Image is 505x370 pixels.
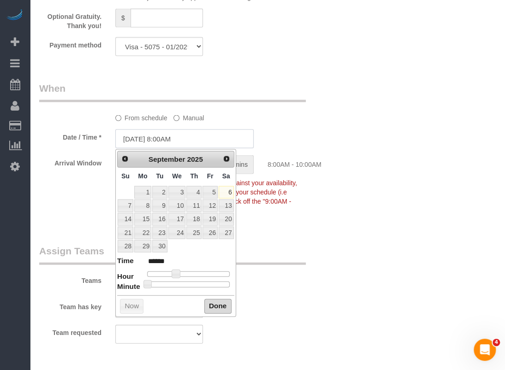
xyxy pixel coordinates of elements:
button: Now [120,299,143,314]
a: 20 [219,213,234,225]
label: Optional Gratuity. Thank you! [32,9,108,30]
a: 6 [219,186,234,199]
a: Next [220,153,233,165]
a: 2 [152,186,167,199]
span: Next [223,155,230,163]
label: Team requested [32,325,108,337]
span: Saturday [222,172,230,180]
img: Automaid Logo [6,9,24,22]
a: 10 [168,200,186,212]
a: 18 [186,213,202,225]
a: 13 [219,200,234,212]
a: 19 [202,213,217,225]
button: Done [204,299,232,314]
span: $ [115,9,131,28]
dt: Time [117,256,134,267]
a: 8 [134,200,151,212]
label: Manual [173,110,204,123]
a: 30 [152,240,167,253]
span: Thursday [190,172,198,180]
a: 9 [152,200,167,212]
label: Teams [32,273,108,285]
span: September [149,155,185,163]
a: 15 [134,213,151,225]
label: From schedule [115,110,167,123]
a: 3 [168,186,186,199]
span: 2025 [187,155,203,163]
a: 28 [118,240,133,253]
div: 8:00AM - 10:00AM [261,155,337,169]
input: From schedule [115,115,121,121]
iframe: Intercom live chat [474,339,496,361]
legend: Assign Teams [39,244,306,265]
a: 7 [118,200,133,212]
input: Manual [173,115,179,121]
a: 29 [134,240,151,253]
dt: Minute [117,282,140,293]
input: MM/DD/YYYY HH:MM [115,129,254,148]
legend: When [39,82,306,102]
dt: Hour [117,271,134,283]
a: 27 [219,227,234,239]
span: Wednesday [172,172,182,180]
span: 4 [493,339,500,346]
a: 25 [186,227,202,239]
a: 4 [186,186,202,199]
span: Monday [138,172,148,180]
a: 23 [152,227,167,239]
a: 22 [134,227,151,239]
a: Prev [119,153,131,165]
a: 17 [168,213,186,225]
span: Prev [121,155,129,163]
span: Tuesday [156,172,163,180]
label: Payment method [32,37,108,50]
label: Arrival Window [32,155,108,168]
label: Team has key [32,299,108,311]
a: 11 [186,200,202,212]
a: 14 [118,213,133,225]
a: 26 [202,227,217,239]
label: Date / Time * [32,129,108,142]
span: Sunday [121,172,130,180]
span: Friday [207,172,214,180]
a: 16 [152,213,167,225]
a: 12 [202,200,217,212]
span: mins [228,155,254,174]
a: 5 [202,186,217,199]
a: 24 [168,227,186,239]
a: 1 [134,186,151,199]
a: 21 [118,227,133,239]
